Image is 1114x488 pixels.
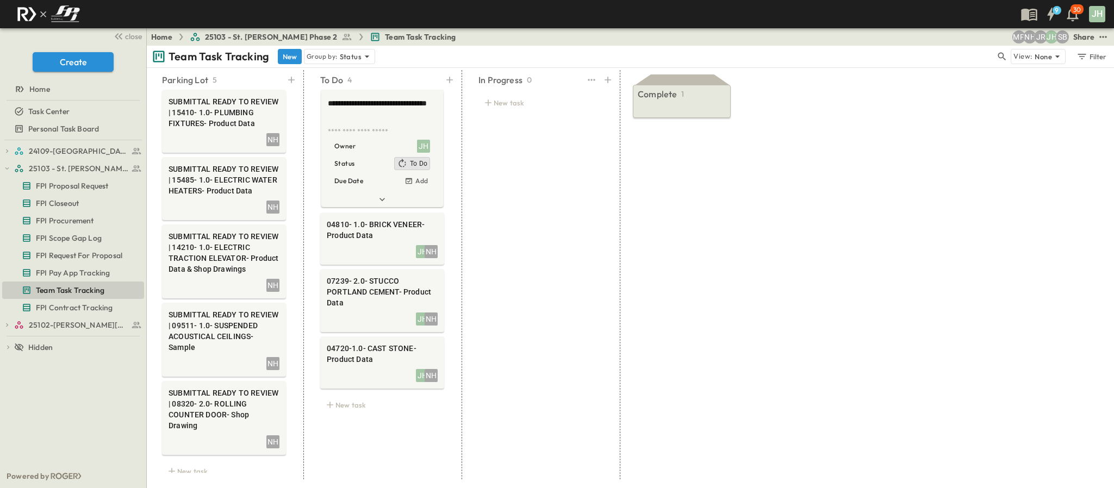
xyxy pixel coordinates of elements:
[2,160,144,177] div: 25103 - St. [PERSON_NAME] Phase 2test
[340,51,362,62] p: Status
[162,90,286,153] div: SUBMITTAL READY TO REVIEW | 15410- 1.0- PLUMBING FIXTURES- Product DataNH
[162,73,208,86] p: Parking Lot
[36,180,108,191] span: FPI Proposal Request
[278,49,302,64] button: New
[327,343,438,365] span: 04720-1.0- CAST STONE- Product Data
[36,285,104,296] span: Team Task Tracking
[347,74,352,85] p: 4
[1089,6,1105,22] div: JH
[1073,32,1094,42] div: Share
[320,397,444,412] div: New task
[2,229,144,247] div: FPI Scope Gap Logtest
[213,74,217,85] p: 5
[29,163,128,174] span: 25103 - St. [PERSON_NAME] Phase 2
[2,265,142,280] a: FPI Pay App Tracking
[1088,5,1106,23] button: JH
[1076,51,1107,62] div: Filter
[2,281,144,299] div: Team Task Trackingtest
[1072,49,1110,64] button: Filter
[638,87,677,101] p: Complete
[320,73,343,86] p: To Do
[320,212,444,265] div: 04810- 1.0- BRICK VENEER- Product DataJHNH
[169,49,269,64] p: Team Task Tracking
[425,312,438,326] div: NH
[125,31,142,42] span: close
[416,369,429,382] div: JH
[416,312,429,326] div: JH
[425,245,438,258] div: NH
[334,141,356,152] p: Owner
[1040,4,1062,24] button: 9
[14,317,142,333] a: 25102-Christ The Redeemer Anglican Church
[266,357,279,370] div: NH
[1073,5,1081,14] p: 30
[1045,30,1058,43] div: Jose Hurtado (jhurtado@fpibuilders.com)
[36,250,122,261] span: FPI Request For Proposal
[2,299,144,316] div: FPI Contract Trackingtest
[13,3,84,26] img: c8d7d1ed905e502e8f77bf7063faec64e13b34fdb1f2bdd94b0e311fc34f8000.png
[370,32,456,42] a: Team Task Tracking
[1035,51,1052,62] p: None
[266,201,279,214] div: NH
[33,52,114,72] button: Create
[2,300,142,315] a: FPI Contract Tracking
[478,95,602,110] div: New task
[36,302,113,313] span: FPI Contract Tracking
[162,464,286,479] div: New task
[2,177,144,195] div: FPI Proposal Requesttest
[36,198,79,209] span: FPI Closeout
[151,32,172,42] a: Home
[14,143,142,159] a: 24109-St. Teresa of Calcutta Parish Hall
[109,28,144,43] button: close
[327,276,438,308] span: 07239- 2.0- STUCCO PORTLAND CEMENT- Product Data
[1013,51,1032,62] p: View:
[334,176,363,186] p: Due Date
[2,248,142,263] a: FPI Request For Proposal
[28,342,53,353] span: Hidden
[36,267,110,278] span: FPI Pay App Tracking
[266,279,279,292] div: NH
[417,140,430,153] div: JH
[2,316,144,334] div: 25102-Christ The Redeemer Anglican Churchtest
[2,82,142,97] a: Home
[425,369,438,382] div: NH
[416,245,429,258] div: JH
[151,32,462,42] nav: breadcrumbs
[169,164,279,196] span: SUBMITTAL READY TO REVIEW | 15485- 1.0- ELECTRIC WATER HEATERS- Product Data
[1034,30,1047,43] div: Jayden Ramirez (jramirez@fpibuilders.com)
[2,230,142,246] a: FPI Scope Gap Log
[162,157,286,220] div: SUBMITTAL READY TO REVIEW | 15485- 1.0- ELECTRIC WATER HEATERS- Product DataNH
[169,231,279,274] span: SUBMITTAL READY TO REVIEW | 14210- 1.0- ELECTRIC TRACTION ELEVATOR- Product Data & Shop Drawings
[2,178,142,193] a: FPI Proposal Request
[36,215,94,226] span: FPI Procurement
[681,89,684,99] p: 1
[327,219,438,241] span: 04810- 1.0- BRICK VENEER- Product Data
[205,32,338,42] span: 25103 - St. [PERSON_NAME] Phase 2
[2,213,142,228] a: FPI Procurement
[36,233,102,243] span: FPI Scope Gap Log
[2,212,144,229] div: FPI Procurementtest
[28,123,99,134] span: Personal Task Board
[2,142,144,160] div: 24109-St. Teresa of Calcutta Parish Halltest
[14,161,142,176] a: 25103 - St. [PERSON_NAME] Phase 2
[320,336,444,389] div: 04720-1.0- CAST STONE- Product DataJHNH
[1097,30,1110,43] button: test
[162,303,286,377] div: SUBMITTAL READY TO REVIEW | 09511- 1.0- SUSPENDED ACOUSTICAL CEILINGS- SampleNH
[527,74,532,85] p: 0
[162,381,286,455] div: SUBMITTAL READY TO REVIEW | 08320- 2.0- ROLLING COUNTER DOOR- Shop DrawingNH
[266,133,279,146] div: NH
[2,120,144,137] div: Personal Task Boardtest
[162,224,286,298] div: SUBMITTAL READY TO REVIEW | 14210- 1.0- ELECTRIC TRACTION ELEVATOR- Product Data & Shop DrawingsNH
[190,32,353,42] a: 25103 - St. [PERSON_NAME] Phase 2
[266,435,279,448] div: NH
[2,283,142,298] a: Team Task Tracking
[2,264,144,281] div: FPI Pay App Trackingtest
[320,269,444,332] div: 07239- 2.0- STUCCO PORTLAND CEMENT- Product DataJHNH
[334,158,354,169] p: Status
[29,146,128,157] span: 24109-St. Teresa of Calcutta Parish Hall
[307,51,338,62] p: Group by:
[385,32,456,42] span: Team Task Tracking
[169,96,279,129] span: SUBMITTAL READY TO REVIEW | 15410- 1.0- PLUMBING FIXTURES- Product Data
[28,106,70,117] span: Task Center
[1056,30,1069,43] div: Sterling Barnett (sterling@fpibuilders.com)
